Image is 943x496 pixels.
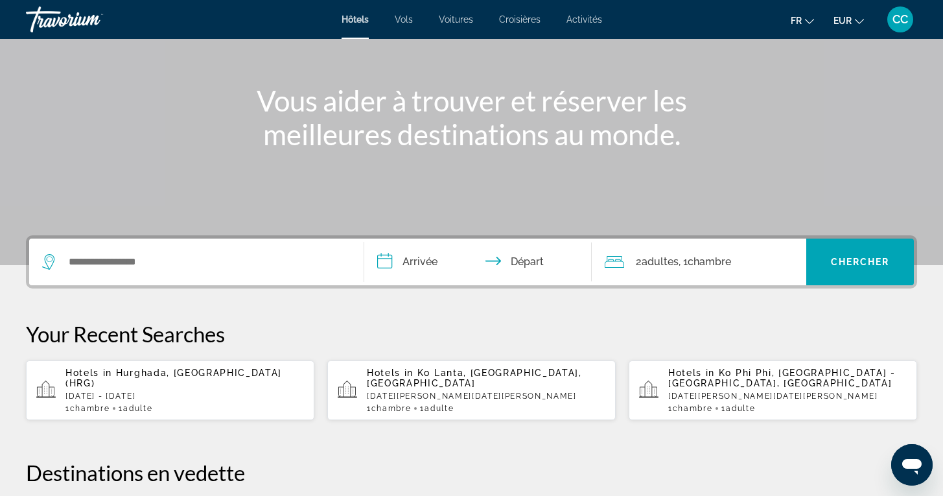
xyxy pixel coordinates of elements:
span: Chambre [70,404,110,413]
a: Hôtels [342,14,369,25]
a: Activités [566,14,602,25]
a: Vols [395,14,413,25]
span: 2 [636,253,679,271]
span: EUR [833,16,852,26]
button: Chercher [806,239,914,285]
span: 1 [420,404,454,413]
p: [DATE][PERSON_NAME][DATE][PERSON_NAME] [367,392,605,401]
span: 1 [668,404,712,413]
span: Hotels in [367,368,413,378]
iframe: Bouton de lancement de la fenêtre de messagerie [891,444,933,486]
span: 1 [65,404,110,413]
span: Chercher [831,257,890,267]
a: Croisières [499,14,541,25]
span: Ko Lanta, [GEOGRAPHIC_DATA], [GEOGRAPHIC_DATA] [367,368,582,388]
p: Your Recent Searches [26,321,917,347]
button: Check in and out dates [364,239,592,285]
div: Search widget [29,239,914,285]
span: Hurghada, [GEOGRAPHIC_DATA] (HRG) [65,368,282,388]
span: Chambre [673,404,713,413]
span: Adultes [642,255,679,268]
span: Ko Phi Phi, [GEOGRAPHIC_DATA] - [GEOGRAPHIC_DATA], [GEOGRAPHIC_DATA] [668,368,896,388]
span: Hotels in [65,368,112,378]
h2: Destinations en vedette [26,460,917,486]
p: [DATE][PERSON_NAME][DATE][PERSON_NAME] [668,392,907,401]
p: [DATE] - [DATE] [65,392,304,401]
span: fr [791,16,802,26]
span: 1 [119,404,152,413]
button: Travelers: 2 adults, 0 children [592,239,806,285]
span: 1 [721,404,755,413]
button: Change language [791,11,814,30]
button: Change currency [833,11,864,30]
button: Hotels in Hurghada, [GEOGRAPHIC_DATA] (HRG)[DATE] - [DATE]1Chambre1Adulte [26,360,314,421]
button: Hotels in Ko Phi Phi, [GEOGRAPHIC_DATA] - [GEOGRAPHIC_DATA], [GEOGRAPHIC_DATA][DATE][PERSON_NAME]... [629,360,917,421]
span: CC [892,13,908,26]
span: Hotels in [668,368,715,378]
h1: Vous aider à trouver et réserver les meilleures destinations au monde. [229,84,715,151]
button: User Menu [883,6,917,33]
span: Chambre [371,404,412,413]
a: Travorium [26,3,156,36]
span: Chambre [688,255,731,268]
span: , 1 [679,253,731,271]
span: Adulte [726,404,755,413]
a: Voitures [439,14,473,25]
span: Adulte [123,404,152,413]
span: Adulte [425,404,454,413]
button: Hotels in Ko Lanta, [GEOGRAPHIC_DATA], [GEOGRAPHIC_DATA][DATE][PERSON_NAME][DATE][PERSON_NAME]1Ch... [327,360,616,421]
span: 1 [367,404,411,413]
